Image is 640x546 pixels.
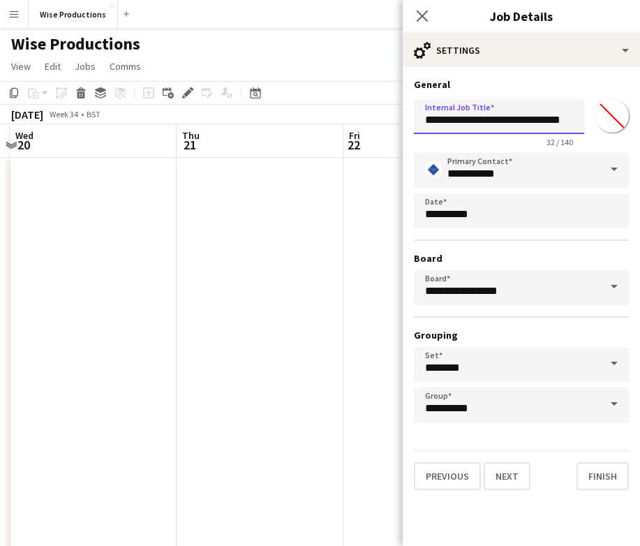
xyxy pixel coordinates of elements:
h3: Board [414,252,629,265]
div: BST [87,109,101,119]
button: Wise Productions [29,1,118,28]
a: View [6,57,36,75]
span: Comms [110,60,141,73]
span: 21 [180,137,200,153]
span: Wed [15,129,34,142]
h3: General [414,78,629,91]
h3: Grouping [414,329,629,341]
a: Edit [39,57,66,75]
div: [DATE] [11,108,43,121]
button: Previous [414,462,481,490]
h1: Wise Productions [11,34,140,54]
span: Jobs [75,60,96,73]
span: Week 34 [46,109,81,119]
button: Next [484,462,530,490]
span: 20 [13,137,34,153]
span: 32 / 140 [535,137,584,147]
span: Edit [45,60,61,73]
span: 22 [347,137,360,153]
a: Comms [104,57,147,75]
span: Thu [182,129,200,142]
div: Settings [403,34,640,67]
span: View [11,60,31,73]
button: Finish [576,462,629,490]
h3: Job Details [403,7,640,25]
span: Fri [349,129,360,142]
a: Jobs [69,57,101,75]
